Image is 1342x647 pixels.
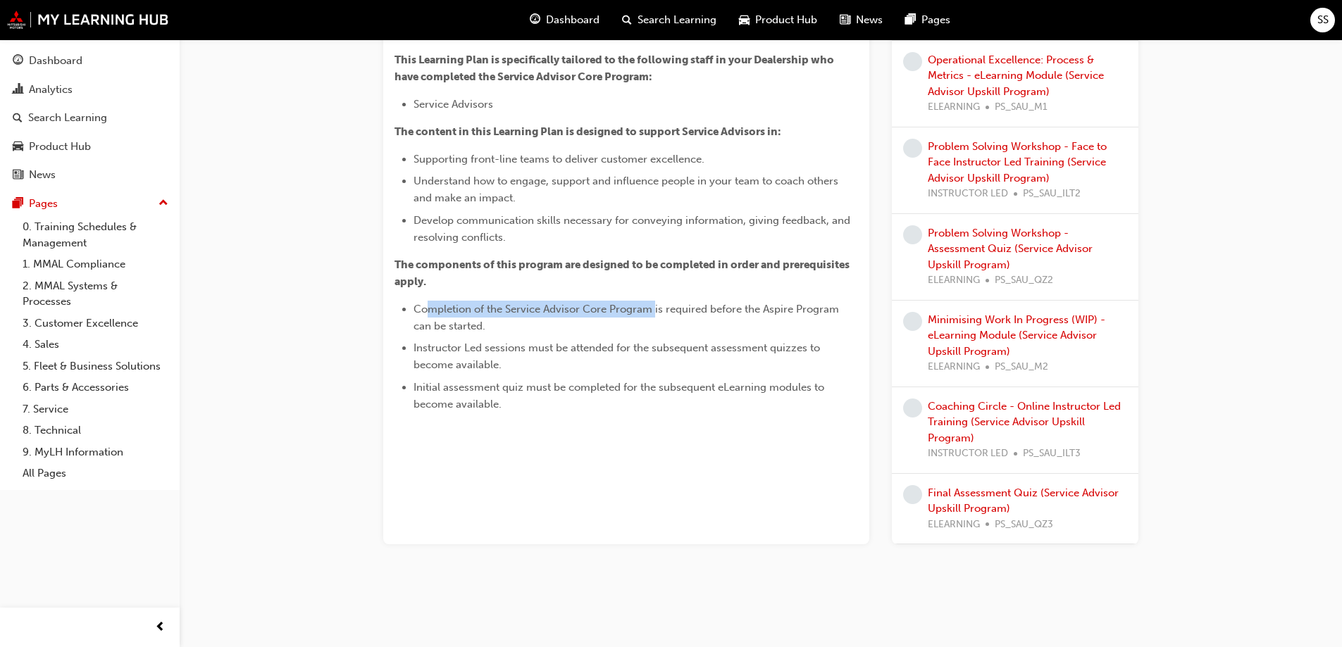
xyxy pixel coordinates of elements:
[6,191,174,217] button: Pages
[903,225,922,244] span: learningRecordVerb_NONE-icon
[6,134,174,160] a: Product Hub
[894,6,962,34] a: pages-iconPages
[905,11,916,29] span: pages-icon
[728,6,828,34] a: car-iconProduct Hub
[903,52,922,71] span: learningRecordVerb_NONE-icon
[13,84,23,96] span: chart-icon
[928,359,980,375] span: ELEARNING
[928,400,1121,444] a: Coaching Circle - Online Instructor Led Training (Service Advisor Upskill Program)
[928,54,1104,98] a: Operational Excellence: Process & Metrics - eLearning Module (Service Advisor Upskill Program)
[7,11,169,29] img: mmal
[903,139,922,158] span: learningRecordVerb_NONE-icon
[1317,12,1329,28] span: SS
[17,313,174,334] a: 3. Customer Excellence
[928,517,980,533] span: ELEARNING
[928,313,1105,358] a: Minimising Work In Progress (WIP) - eLearning Module (Service Advisor Upskill Program)
[29,167,56,183] div: News
[414,153,704,165] span: Supporting front-line teams to deliver customer excellence.
[1023,186,1081,202] span: PS_SAU_ILT2
[17,216,174,253] a: 0. Training Schedules & Management
[928,227,1093,271] a: Problem Solving Workshop - Assessment Quiz (Service Advisor Upskill Program)
[995,99,1048,115] span: PS_SAU_M1
[29,139,91,155] div: Product Hub
[1310,8,1335,32] button: SS
[1023,446,1081,462] span: PS_SAU_ILT3
[530,11,540,29] span: guage-icon
[17,275,174,313] a: 2. MMAL Systems & Processes
[546,12,599,28] span: Dashboard
[29,82,73,98] div: Analytics
[840,11,850,29] span: news-icon
[903,398,922,417] span: learningRecordVerb_NONE-icon
[903,485,922,504] span: learningRecordVerb_NONE-icon
[17,253,174,275] a: 1. MMAL Compliance
[414,175,841,204] span: Understand how to engage, support and influence people in your team to coach others and make an i...
[29,196,58,212] div: Pages
[159,194,168,213] span: up-icon
[638,12,716,28] span: Search Learning
[928,446,1008,462] span: INSTRUCTOR LED
[414,98,493,111] span: Service Advisors
[414,341,823,371] span: Instructor Led sessions must be attended for the subsequent assessment quizzes to become available.
[6,45,174,191] button: DashboardAnalyticsSearch LearningProduct HubNews
[17,356,174,377] a: 5. Fleet & Business Solutions
[6,162,174,188] a: News
[928,486,1119,515] a: Final Assessment Quiz (Service Advisor Upskill Program)
[17,334,174,356] a: 4. Sales
[6,105,174,131] a: Search Learning
[13,55,23,68] span: guage-icon
[29,53,82,69] div: Dashboard
[903,312,922,331] span: learningRecordVerb_NONE-icon
[414,381,827,410] span: Initial assessment quiz must be completed for the subsequent eLearning modules to become available.
[755,12,817,28] span: Product Hub
[394,125,781,138] span: The content in this Learning Plan is designed to support Service Advisors in:
[622,11,632,29] span: search-icon
[739,11,750,29] span: car-icon
[921,12,950,28] span: Pages
[995,359,1048,375] span: PS_SAU_M2
[928,272,980,289] span: ELEARNING
[394,258,852,288] span: The components of this program are designed to be completed in order and prerequisites apply.
[928,99,980,115] span: ELEARNING
[13,169,23,182] span: news-icon
[17,441,174,463] a: 9. MyLH Information
[611,6,728,34] a: search-iconSearch Learning
[155,619,166,636] span: prev-icon
[414,214,853,244] span: Develop communication skills necessary for conveying information, giving feedback, and resolving ...
[17,377,174,398] a: 6. Parts & Accessories
[17,398,174,420] a: 7. Service
[394,54,836,83] span: This Learning Plan is specifically tailored to the following staff in your Dealership who have co...
[13,112,23,125] span: search-icon
[995,517,1053,533] span: PS_SAU_QZ3
[928,140,1107,184] a: Problem Solving Workshop - Face to Face Instructor Led Training (Service Advisor Upskill Program)
[28,110,107,126] div: Search Learning
[856,12,883,28] span: News
[518,6,611,34] a: guage-iconDashboard
[6,77,174,103] a: Analytics
[13,141,23,153] span: car-icon
[17,463,174,484] a: All Pages
[414,303,842,332] span: Completion of the Service Advisor Core Program is required before the Aspire Program can be started.
[6,48,174,74] a: Dashboard
[17,420,174,441] a: 8. Technical
[928,186,1008,202] span: INSTRUCTOR LED
[995,272,1053,289] span: PS_SAU_QZ2
[828,6,894,34] a: news-iconNews
[13,198,23,211] span: pages-icon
